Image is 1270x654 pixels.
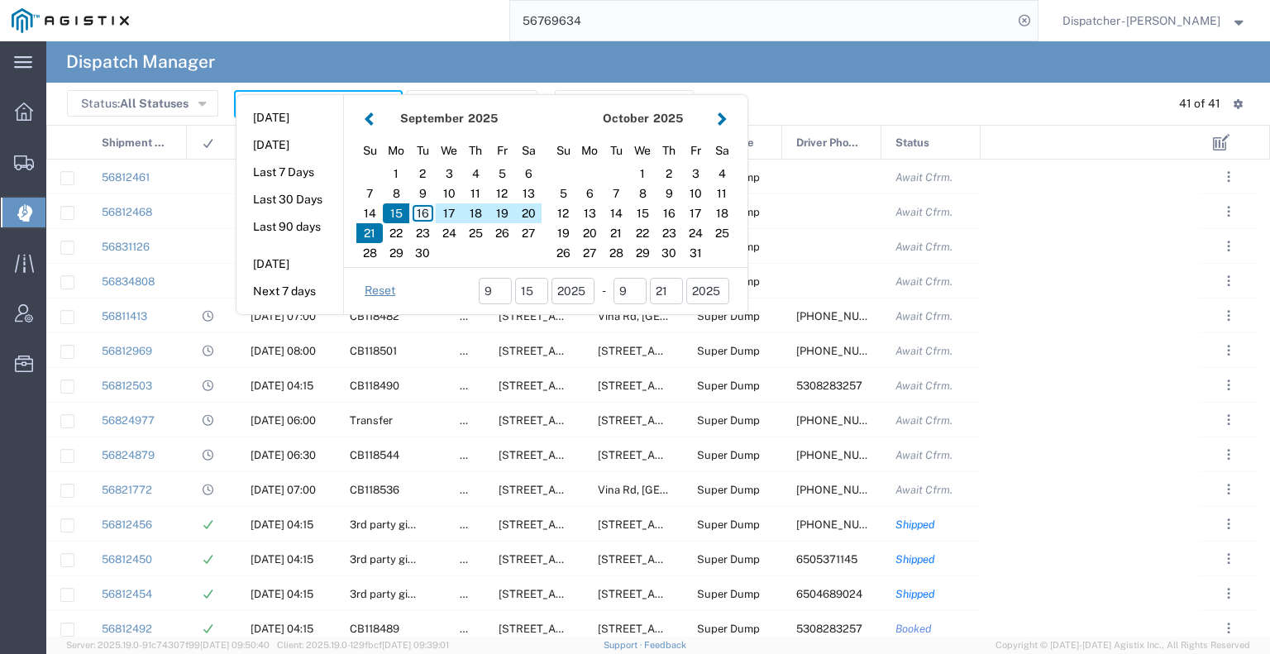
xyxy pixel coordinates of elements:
[796,310,894,322] span: 530-682-5170
[656,223,682,243] div: 23
[644,640,686,650] a: Feedback
[407,90,537,117] button: Saved Searches
[383,138,409,164] div: Monday
[251,623,313,635] span: 09/15/2025, 04:15
[436,223,462,243] div: 24
[1217,513,1240,536] button: ...
[895,275,952,288] span: Await Cfrm.
[460,518,485,531] span: false
[576,243,603,263] div: 27
[576,223,603,243] div: 20
[1217,200,1240,223] button: ...
[102,241,150,253] a: 56831126
[462,138,489,164] div: Thursday
[603,184,629,203] div: 7
[499,380,752,392] span: 6501 Florin Perkins Rd, Sacramento, California, United States
[499,345,663,357] span: 23626 Foresthill Rd, Foresthill, California, United States
[796,623,862,635] span: 5308283257
[67,90,218,117] button: Status:All Statuses
[598,449,762,461] span: 3675 Potrero Hills Ln, Suisun City, California, 94585, United States
[365,283,395,299] a: Reset
[436,203,462,223] div: 17
[356,138,383,164] div: Sunday
[460,310,485,322] span: false
[796,588,862,600] span: 6504689024
[515,184,542,203] div: 13
[460,484,485,496] span: false
[629,164,656,184] div: 1
[796,484,894,496] span: 530-682-5170
[515,278,548,304] input: dd
[515,138,542,164] div: Saturday
[102,484,152,496] a: 56821772
[277,640,449,650] span: Client: 2025.19.0-129fbcf
[656,164,682,184] div: 2
[251,484,316,496] span: 09/16/2025, 07:00
[1217,478,1240,501] button: ...
[251,518,313,531] span: 09/15/2025, 04:15
[102,449,155,461] a: 56824879
[102,623,152,635] a: 56812492
[1227,618,1230,638] span: . . .
[697,588,760,600] span: Super Dump
[200,640,270,650] span: [DATE] 09:50:40
[550,203,576,223] div: 12
[120,97,189,110] span: All Statuses
[1227,167,1230,187] span: . . .
[102,414,155,427] a: 56824977
[682,164,709,184] div: 3
[1217,582,1240,605] button: ...
[356,184,383,203] div: 7
[251,414,316,427] span: 09/16/2025, 06:00
[576,184,603,203] div: 6
[1217,339,1240,362] button: ...
[479,278,512,304] input: mm
[895,484,952,496] span: Await Cfrm.
[1227,202,1230,222] span: . . .
[251,449,316,461] span: 09/16/2025, 06:30
[515,164,542,184] div: 6
[629,243,656,263] div: 29
[686,278,729,304] input: yyyy
[895,171,952,184] span: Await Cfrm.
[603,203,629,223] div: 14
[489,203,515,223] div: 19
[409,138,436,164] div: Tuesday
[796,380,862,392] span: 5308283257
[400,112,464,125] strong: September
[66,41,215,83] h4: Dispatch Manager
[462,184,489,203] div: 11
[614,278,647,304] input: mm
[102,275,155,288] a: 56834808
[1217,270,1240,293] button: ...
[510,1,1013,41] input: Search for shipment number, reference number
[236,251,343,277] button: [DATE]
[1062,12,1220,30] span: Dispatcher - Cameron Bowman
[682,243,709,263] div: 31
[1217,235,1240,258] button: ...
[460,380,485,392] span: false
[656,184,682,203] div: 9
[629,223,656,243] div: 22
[350,553,445,566] span: 3rd party giveaway
[709,184,735,203] div: 11
[383,164,409,184] div: 1
[102,380,152,392] a: 56812503
[709,138,735,164] div: Saturday
[350,310,399,322] span: CB118482
[499,414,723,427] span: 50 Kentucky Ave, Woodland, California, 95695, United States
[356,203,383,223] div: 14
[350,623,399,635] span: CB118489
[251,345,316,357] span: 09/15/2025, 08:00
[436,138,462,164] div: Wednesday
[1227,480,1230,499] span: . . .
[251,310,316,322] span: 09/15/2025, 07:00
[656,138,682,164] div: Thursday
[598,345,852,357] span: 5900 Ostrom Rd, Wheatland, California, 95692, United States
[895,241,952,253] span: Await Cfrm.
[697,623,760,635] span: Super Dump
[382,640,449,650] span: [DATE] 09:39:01
[499,484,752,496] span: 5365 Clark Rd, Paradise, California, 95969, United States
[895,380,952,392] span: Await Cfrm.
[102,126,169,160] span: Shipment No.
